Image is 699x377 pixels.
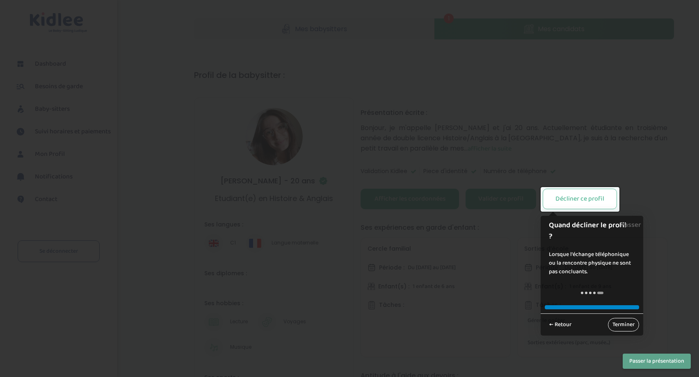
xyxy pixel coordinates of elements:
a: Passer [620,216,641,234]
h1: Quand décliner le profil ? [549,220,626,242]
button: Décliner ce profil [543,189,617,209]
div: Décliner ce profil [555,194,604,204]
a: Terminer [608,318,639,331]
div: Lorsque l'échange téléphonique ou la rencontre physique ne sont pas concluants. [541,242,643,284]
a: ← Retour [545,318,576,331]
button: Passer la présentation [623,354,691,369]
